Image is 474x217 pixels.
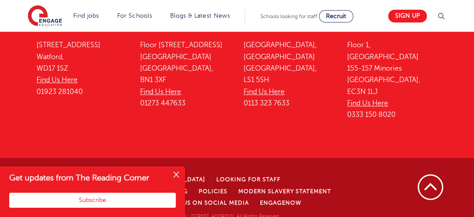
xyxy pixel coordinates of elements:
[244,88,285,96] a: Find Us Here
[117,12,152,19] a: For Schools
[238,188,331,195] a: Modern Slavery Statement
[167,166,185,184] button: Close
[154,200,249,206] a: Follow us on Social Media
[28,5,62,27] img: Engage Education
[347,99,388,107] a: Find Us Here
[9,193,176,208] button: Subscribe
[388,10,427,22] a: Sign up
[37,39,127,97] p: [STREET_ADDRESS] Watford, WD17 1SZ 01923 281040
[170,12,230,19] a: Blogs & Latest News
[199,188,227,195] a: Policies
[319,10,353,22] a: Recruit
[9,172,167,183] h4: Get updates from The Reading Corner
[260,200,301,206] a: EngageNow
[140,39,230,109] p: Floor [STREET_ADDRESS] [GEOGRAPHIC_DATA] [GEOGRAPHIC_DATA], BN1 3XF 01273 447633
[244,39,334,109] p: [GEOGRAPHIC_DATA], [GEOGRAPHIC_DATA] [GEOGRAPHIC_DATA], LS1 5SH 0113 323 7633
[326,13,346,19] span: Recruit
[37,76,78,84] a: Find Us Here
[140,88,181,96] a: Find Us Here
[347,39,437,120] p: Floor 1, [GEOGRAPHIC_DATA] 155-157 Minories [GEOGRAPHIC_DATA], EC3N 1LJ 0333 150 8020
[73,12,99,19] a: Find jobs
[216,176,281,183] a: Looking for staff
[260,13,317,19] span: Schools looking for staff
